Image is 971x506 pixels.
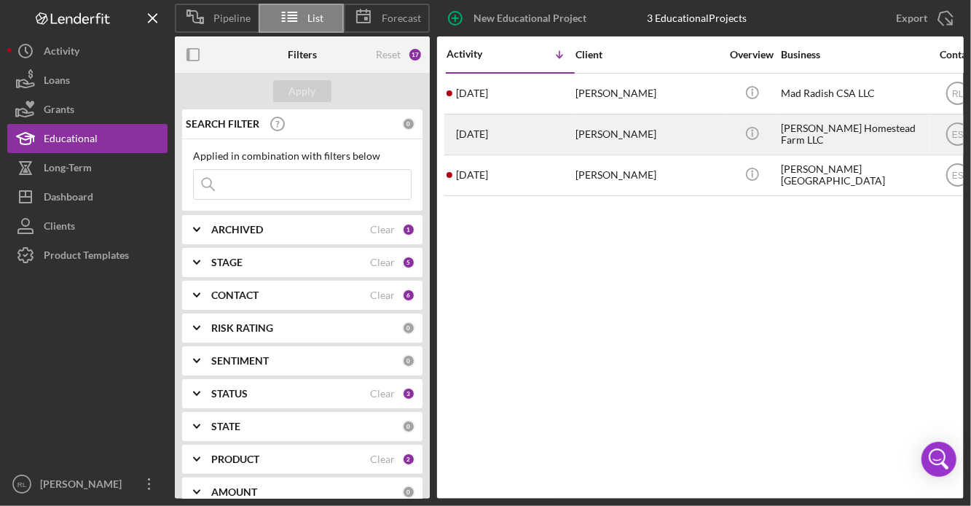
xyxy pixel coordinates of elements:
[213,12,251,24] span: Pipeline
[896,4,927,33] div: Export
[211,454,259,465] b: PRODUCT
[575,49,721,61] div: Client
[408,47,422,62] div: 17
[193,150,412,162] div: Applied in combination with filters below
[211,421,240,432] b: STATE
[44,182,93,215] div: Dashboard
[370,388,395,400] div: Clear
[7,241,168,270] button: Product Templates
[647,12,747,24] div: 3 Educational Projects
[7,211,168,241] button: Clients
[211,355,269,367] b: SENTIMENT
[575,115,721,154] div: [PERSON_NAME]
[211,388,248,400] b: STATUS
[211,289,259,301] b: CONTACT
[273,80,331,102] button: Apply
[402,289,415,302] div: 6
[370,454,395,465] div: Clear
[456,128,488,140] time: 2025-10-10 19:06
[402,486,415,499] div: 0
[456,87,488,99] time: 2025-10-14 18:03
[17,480,27,489] text: RL
[952,89,964,99] text: RL
[725,49,779,61] div: Overview
[288,49,317,61] b: Filters
[575,156,721,195] div: [PERSON_NAME]
[7,124,168,153] button: Educational
[7,182,168,211] button: Dashboard
[447,48,511,60] div: Activity
[36,470,131,502] div: [PERSON_NAME]
[44,241,129,273] div: Product Templates
[402,223,415,236] div: 1
[402,256,415,269] div: 5
[781,115,927,154] div: [PERSON_NAME] Homestead Farm LLC
[7,66,168,95] button: Loans
[402,453,415,466] div: 2
[44,211,75,244] div: Clients
[7,153,168,182] button: Long-Term
[437,4,601,33] button: New Educational Project
[370,257,395,268] div: Clear
[781,156,927,195] div: [PERSON_NAME][GEOGRAPHIC_DATA]
[402,420,415,433] div: 0
[7,36,168,66] button: Activity
[44,153,92,186] div: Long-Term
[44,95,74,128] div: Grants
[456,169,488,181] time: 2025-10-10 00:11
[402,354,415,367] div: 0
[7,95,168,124] button: Grants
[211,486,257,498] b: AMOUNT
[473,4,586,33] div: New Educational Project
[211,322,273,334] b: RISK RATING
[951,130,963,140] text: ES
[575,74,721,113] div: [PERSON_NAME]
[44,66,70,98] div: Loans
[402,322,415,335] div: 0
[186,118,259,130] b: SEARCH FILTER
[370,289,395,301] div: Clear
[7,470,168,499] button: RL[PERSON_NAME]
[289,80,316,102] div: Apply
[781,49,927,61] div: Business
[402,387,415,400] div: 3
[382,12,421,24] span: Forecast
[376,49,401,61] div: Reset
[44,36,79,69] div: Activity
[402,117,415,131] div: 0
[44,124,98,157] div: Educational
[881,4,964,33] button: Export
[921,442,956,477] div: Open Intercom Messenger
[370,224,395,236] div: Clear
[211,257,243,268] b: STAGE
[308,12,324,24] span: List
[211,224,263,236] b: ARCHIVED
[781,74,927,113] div: Mad Radish CSA LLC
[951,171,963,181] text: ES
